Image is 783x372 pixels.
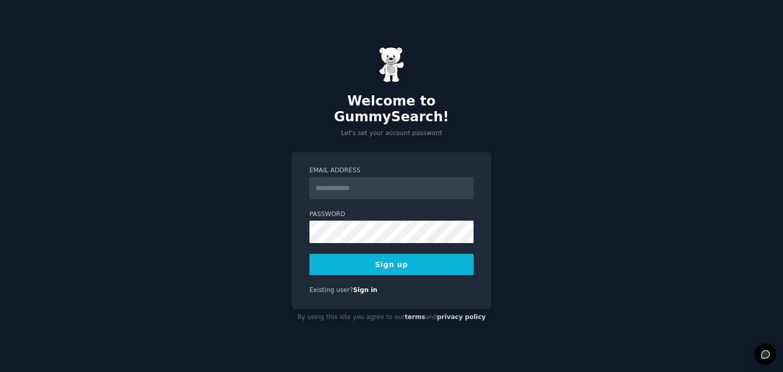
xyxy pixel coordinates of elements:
[292,309,491,326] div: By using this site you agree to our and
[292,93,491,125] h2: Welcome to GummySearch!
[309,254,474,275] button: Sign up
[292,129,491,138] p: Let's set your account password
[309,286,353,294] span: Existing user?
[437,313,486,321] a: privacy policy
[379,47,404,83] img: Gummy Bear
[309,166,474,175] label: Email Address
[309,210,474,219] label: Password
[353,286,378,294] a: Sign in
[405,313,425,321] a: terms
